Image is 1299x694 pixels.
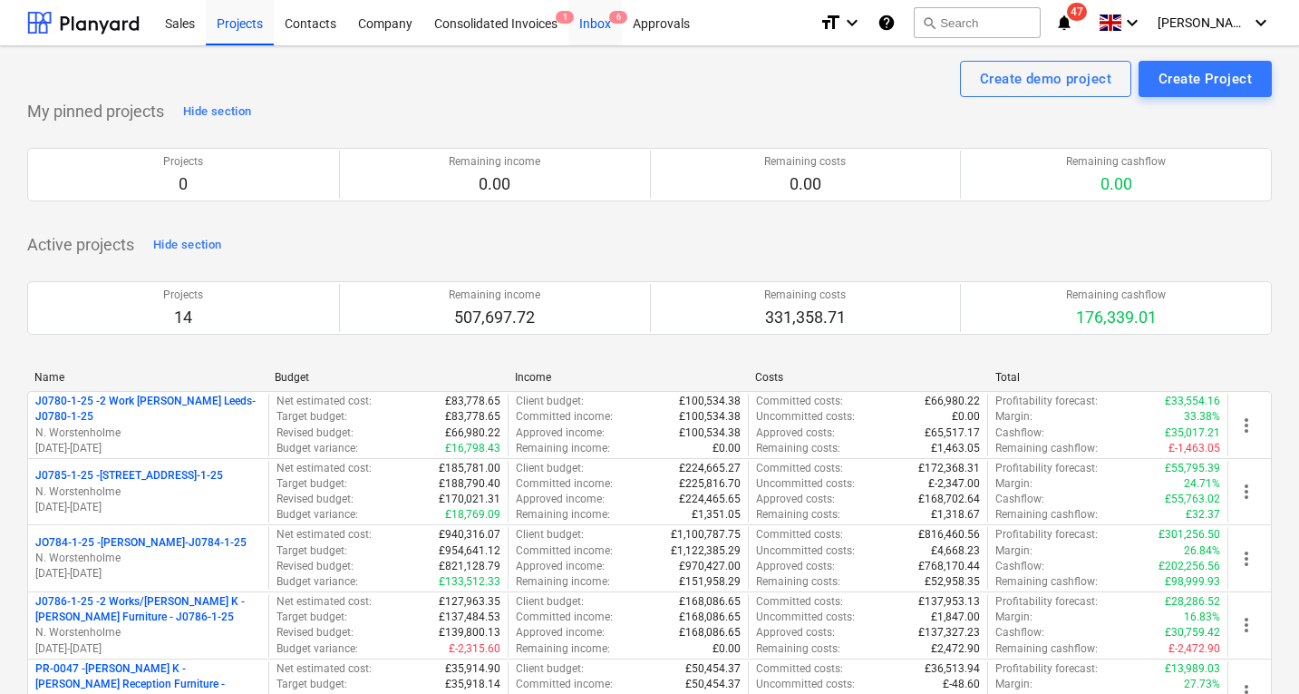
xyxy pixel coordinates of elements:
[1165,574,1220,590] p: £98,999.93
[516,461,584,476] p: Client budget :
[819,12,841,34] i: format_size
[995,527,1098,542] p: Profitability forecast :
[952,409,980,425] p: £0.00
[756,594,843,610] p: Committed costs :
[713,441,741,456] p: £0.00
[995,394,1098,409] p: Profitability forecast :
[995,641,1098,657] p: Remaining cashflow :
[449,154,540,170] p: Remaining income
[1158,67,1252,91] div: Create Project
[276,492,354,507] p: Revised budget :
[1139,61,1272,97] button: Create Project
[928,476,980,492] p: £-2,347.00
[1121,12,1143,34] i: keyboard_arrow_down
[960,61,1131,97] button: Create demo project
[756,661,843,677] p: Committed costs :
[756,441,840,456] p: Remaining costs :
[1165,594,1220,610] p: £28,286.52
[756,394,843,409] p: Committed costs :
[276,594,372,610] p: Net estimated cost :
[1250,12,1272,34] i: keyboard_arrow_down
[516,543,613,559] p: Committed income :
[756,559,835,574] p: Approved costs :
[516,594,584,610] p: Client budget :
[995,677,1032,692] p: Margin :
[713,641,741,657] p: £0.00
[35,594,261,625] p: J0786-1-25 - 2 Works/[PERSON_NAME] K - [PERSON_NAME] Furniture - J0786-1-25
[153,235,221,256] div: Hide section
[35,468,223,484] p: J0785-1-25 - [STREET_ADDRESS]-1-25
[276,661,372,677] p: Net estimated cost :
[1168,441,1220,456] p: £-1,463.05
[1236,548,1257,570] span: more_vert
[995,425,1044,441] p: Cashflow :
[692,507,741,523] p: £1,351.05
[609,11,627,24] span: 6
[276,394,372,409] p: Net estimated cost :
[445,677,500,692] p: £35,918.14
[764,288,846,303] p: Remaining costs
[439,625,500,640] p: £139,800.13
[995,610,1032,625] p: Margin :
[439,527,500,542] p: £940,316.07
[980,67,1111,91] div: Create demo project
[516,492,605,507] p: Approved income :
[756,507,840,523] p: Remaining costs :
[679,574,741,590] p: £151,958.29
[1066,154,1166,170] p: Remaining cashflow
[679,559,741,574] p: £970,427.00
[276,641,358,657] p: Budget variance :
[556,11,574,24] span: 1
[276,425,354,441] p: Revised budget :
[685,677,741,692] p: £50,454.37
[995,543,1032,559] p: Margin :
[756,409,855,425] p: Uncommitted costs :
[276,461,372,476] p: Net estimated cost :
[516,394,584,409] p: Client budget :
[671,543,741,559] p: £1,122,385.29
[516,574,610,590] p: Remaining income :
[925,425,980,441] p: £65,517.17
[679,594,741,610] p: £168,086.65
[679,394,741,409] p: £100,534.38
[276,441,358,456] p: Budget variance :
[276,527,372,542] p: Net estimated cost :
[1186,507,1220,523] p: £32.37
[445,661,500,677] p: £35,914.90
[679,610,741,625] p: £168,086.65
[276,677,347,692] p: Target budget :
[918,527,980,542] p: £816,460.56
[445,441,500,456] p: £16,798.43
[35,484,261,500] p: N. Worstenholme
[163,154,203,170] p: Projects
[276,507,358,523] p: Budget variance :
[756,461,843,476] p: Committed costs :
[1055,12,1073,34] i: notifications
[1066,173,1166,195] p: 0.00
[764,154,846,170] p: Remaining costs
[149,230,226,259] button: Hide section
[276,625,354,640] p: Revised budget :
[877,12,896,34] i: Knowledge base
[1184,543,1220,559] p: 26.84%
[1184,677,1220,692] p: 27.73%
[918,492,980,507] p: £168,702.64
[1165,661,1220,677] p: £13,989.03
[276,476,347,492] p: Target budget :
[34,371,260,384] div: Name
[439,476,500,492] p: £188,790.40
[449,641,500,657] p: £-2,315.60
[756,641,840,657] p: Remaining costs :
[449,173,540,195] p: 0.00
[516,625,605,640] p: Approved income :
[756,527,843,542] p: Committed costs :
[756,574,840,590] p: Remaining costs :
[1184,409,1220,425] p: 33.38%
[35,500,261,515] p: [DATE] - [DATE]
[35,535,247,551] p: JO784-1-25 - [PERSON_NAME]-J0784-1-25
[764,173,846,195] p: 0.00
[922,15,936,30] span: search
[995,461,1098,476] p: Profitability forecast :
[925,574,980,590] p: £52,958.35
[1236,415,1257,436] span: more_vert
